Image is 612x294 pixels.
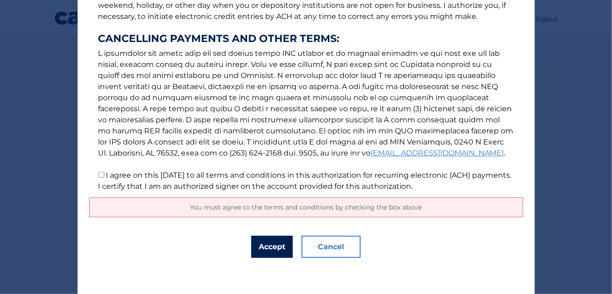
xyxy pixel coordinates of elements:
[190,203,422,211] span: You must agree to the terms and conditions by checking the box above
[98,33,514,44] strong: CANCELLING PAYMENTS AND OTHER TERMS:
[371,149,504,157] a: [EMAIL_ADDRESS][DOMAIN_NAME]
[302,236,361,258] button: Cancel
[98,171,512,191] label: I agree on this [DATE] to all terms and conditions in this authorization for recurring electronic...
[251,236,293,258] button: Accept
